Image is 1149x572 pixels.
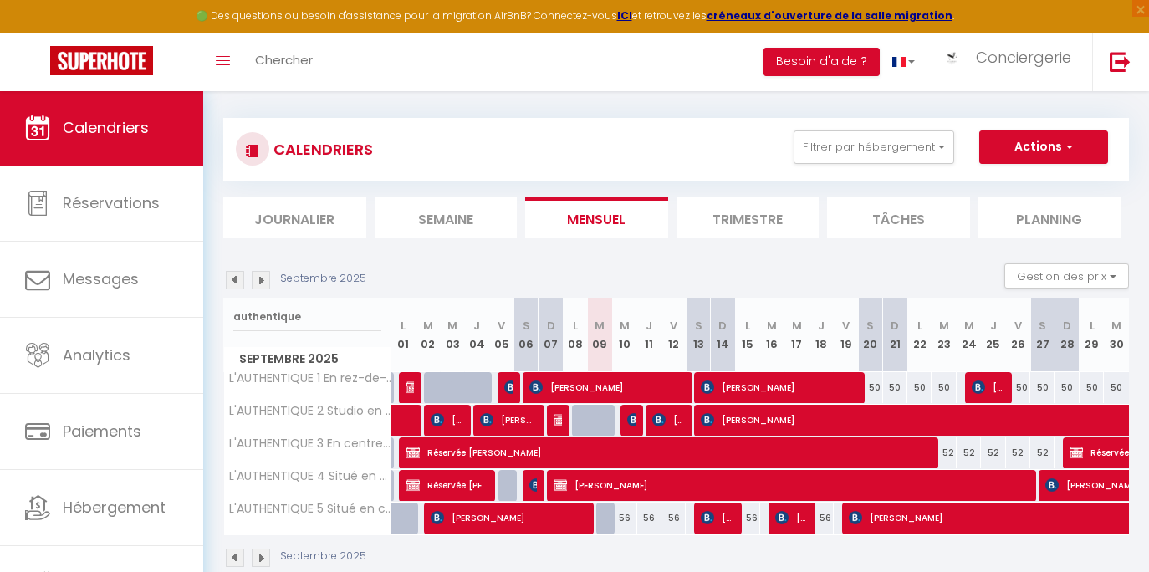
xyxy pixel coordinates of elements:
abbr: M [620,318,630,334]
abbr: L [401,318,406,334]
abbr: L [917,318,922,334]
abbr: M [767,318,777,334]
span: L'AUTHENTIQUE 4 Situé en centre-ville face aux Thermes [227,470,394,483]
input: Rechercher un logement... [233,302,381,332]
abbr: S [866,318,874,334]
th: 01 [391,298,416,372]
abbr: M [595,318,605,334]
span: L'AUTHENTIQUE 5 Situé en centre-ville face aux Thermes [227,503,394,515]
span: [PERSON_NAME] [529,371,683,403]
img: logout [1110,51,1131,72]
th: 09 [588,298,612,372]
div: 50 [932,372,956,403]
th: 20 [858,298,882,372]
div: 52 [1030,437,1055,468]
abbr: L [745,318,750,334]
th: 26 [1006,298,1030,372]
li: Tâches [827,197,970,238]
abbr: V [842,318,850,334]
button: Filtrer par hébergement [794,130,954,164]
a: ... Conciergerie [927,33,1092,91]
div: 50 [1055,372,1079,403]
div: 50 [858,372,882,403]
abbr: D [891,318,899,334]
abbr: S [695,318,702,334]
abbr: L [1090,318,1095,334]
th: 03 [440,298,464,372]
div: 56 [735,503,759,534]
button: Actions [979,130,1108,164]
span: Réservée [PERSON_NAME] [406,469,488,501]
button: Ouvrir le widget de chat LiveChat [13,7,64,57]
a: créneaux d'ouverture de la salle migration [707,8,952,23]
a: ICI [617,8,632,23]
button: Gestion des prix [1004,263,1129,289]
span: [PERSON_NAME] [701,502,733,534]
span: [PERSON_NAME] [775,502,808,534]
span: [PERSON_NAME] [972,371,1004,403]
abbr: J [818,318,825,334]
th: 30 [1104,298,1129,372]
li: Mensuel [525,197,668,238]
p: Septembre 2025 [280,549,366,564]
span: [PERSON_NAME] [529,469,538,501]
th: 10 [612,298,636,372]
span: [PERSON_NAME] [406,371,415,403]
abbr: D [1063,318,1071,334]
div: 52 [957,437,981,468]
abbr: S [1039,318,1046,334]
th: 17 [784,298,809,372]
li: Trimestre [677,197,820,238]
li: Journalier [223,197,366,238]
abbr: M [423,318,433,334]
div: 56 [809,503,833,534]
abbr: V [1014,318,1022,334]
span: [PERSON_NAME] [431,404,463,436]
span: [PERSON_NAME] [652,404,685,436]
span: L'AUTHENTIQUE 3 En centre-ville face aux Thermes [227,437,394,450]
abbr: J [990,318,997,334]
abbr: M [1111,318,1121,334]
abbr: S [523,318,530,334]
div: 52 [981,437,1005,468]
span: Réservations [63,192,160,213]
th: 05 [489,298,513,372]
a: Chercher [243,33,325,91]
th: 21 [883,298,907,372]
div: 50 [1030,372,1055,403]
abbr: D [718,318,727,334]
span: [PERSON_NAME] [554,404,562,436]
div: 50 [1104,372,1129,403]
img: ... [940,49,965,67]
div: 52 [1006,437,1030,468]
abbr: M [447,318,457,334]
button: Besoin d'aide ? [763,48,880,76]
span: Réservée [PERSON_NAME] [406,437,924,468]
span: L'AUTHENTIQUE 1 En rez-de-chaussée face aux Thermes [227,372,394,385]
th: 04 [465,298,489,372]
abbr: M [939,318,949,334]
th: 28 [1055,298,1079,372]
th: 14 [711,298,735,372]
span: Conciergerie [976,47,1071,68]
div: 50 [907,372,932,403]
th: 02 [416,298,440,372]
abbr: M [792,318,802,334]
th: 27 [1030,298,1055,372]
th: 13 [686,298,710,372]
h3: CALENDRIERS [269,130,373,168]
span: [PERSON_NAME] [554,469,1023,501]
th: 07 [539,298,563,372]
abbr: M [964,318,974,334]
div: 50 [1006,372,1030,403]
span: Hébergement [63,497,166,518]
div: 50 [883,372,907,403]
li: Planning [978,197,1121,238]
th: 22 [907,298,932,372]
p: Septembre 2025 [280,271,366,287]
abbr: J [646,318,652,334]
abbr: V [498,318,505,334]
th: 12 [661,298,686,372]
span: Septembre 2025 [224,347,391,371]
span: [PERSON_NAME] [701,371,855,403]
